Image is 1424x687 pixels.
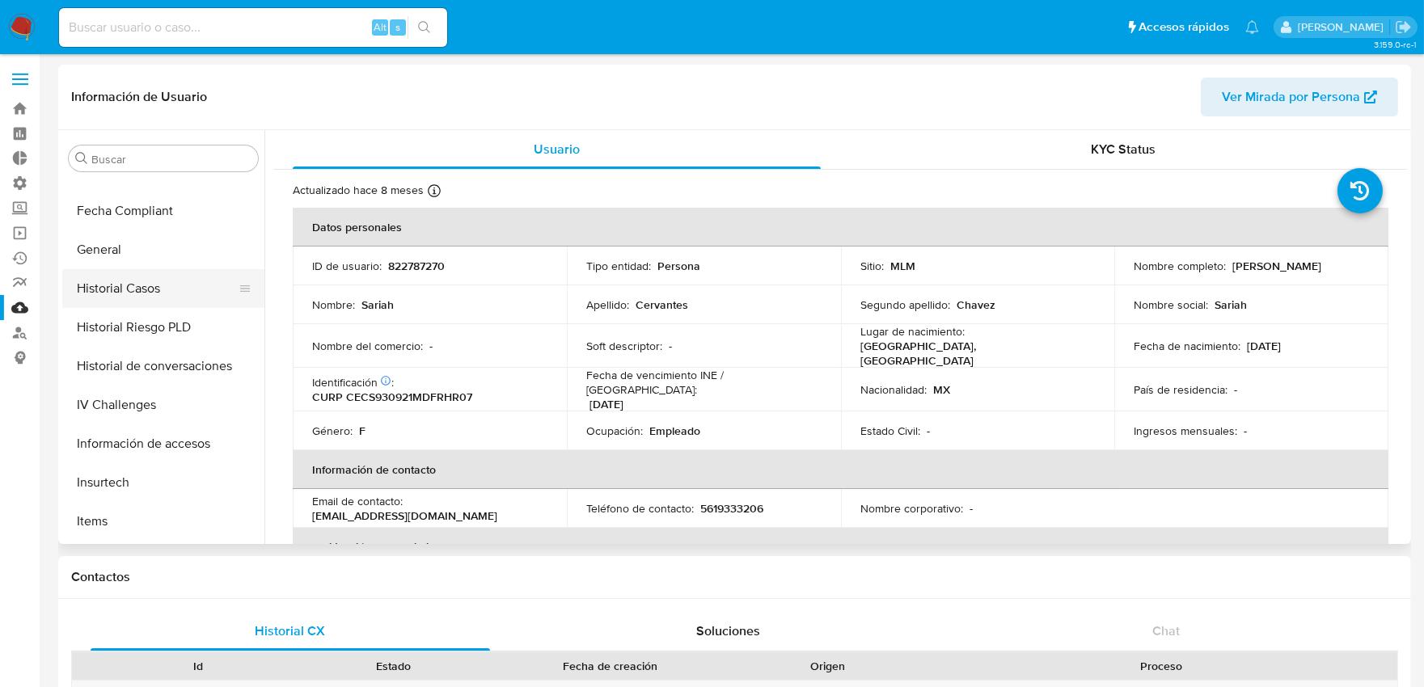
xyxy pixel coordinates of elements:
[374,19,387,35] span: Alt
[957,297,995,312] p: Chavez
[1134,297,1208,312] p: Nombre social :
[62,463,264,502] button: Insurtech
[312,339,423,353] p: Nombre del comercio :
[429,339,433,353] p: -
[696,622,760,640] span: Soluciones
[534,140,580,158] span: Usuario
[1395,19,1412,36] a: Salir
[62,308,264,347] button: Historial Riesgo PLD
[293,528,1388,567] th: Verificación y cumplimiento
[1234,382,1237,397] p: -
[860,324,965,339] p: Lugar de nacimiento :
[589,397,623,411] p: [DATE]
[1247,339,1281,353] p: [DATE]
[293,183,424,198] p: Actualizado hace 8 meses
[112,658,285,674] div: Id
[860,259,884,273] p: Sitio :
[75,152,88,165] button: Buscar
[586,297,629,312] p: Apellido :
[312,494,403,508] p: Email de contacto :
[586,259,651,273] p: Tipo entidad :
[1201,78,1398,116] button: Ver Mirada por Persona
[408,16,441,39] button: search-icon
[62,541,264,580] button: KYC
[62,502,264,541] button: Items
[1134,339,1240,353] p: Fecha de nacimiento :
[860,339,1089,368] p: [GEOGRAPHIC_DATA], [GEOGRAPHIC_DATA]
[307,658,480,674] div: Estado
[312,508,497,523] p: [EMAIL_ADDRESS][DOMAIN_NAME]
[62,269,251,308] button: Historial Casos
[312,375,394,390] p: Identificación :
[312,390,472,404] p: CURP CECS930921MDFRHR07
[1232,259,1321,273] p: [PERSON_NAME]
[255,622,325,640] span: Historial CX
[1134,382,1228,397] p: País de residencia :
[860,501,963,516] p: Nombre corporativo :
[970,501,973,516] p: -
[649,424,700,438] p: Empleado
[502,658,718,674] div: Fecha de creación
[1245,20,1259,34] a: Notificaciones
[395,19,400,35] span: s
[636,297,688,312] p: Cervantes
[388,259,445,273] p: 822787270
[1244,424,1247,438] p: -
[312,424,353,438] p: Género :
[361,297,394,312] p: Sariah
[1298,19,1389,35] p: sandra.chabay@mercadolibre.com
[657,259,700,273] p: Persona
[1092,140,1156,158] span: KYC Status
[59,17,447,38] input: Buscar usuario o caso...
[669,339,672,353] p: -
[890,259,915,273] p: MLM
[62,424,264,463] button: Información de accesos
[936,658,1386,674] div: Proceso
[71,89,207,105] h1: Información de Usuario
[359,424,366,438] p: F
[586,368,822,397] p: Fecha de vencimiento INE / [GEOGRAPHIC_DATA] :
[1134,424,1237,438] p: Ingresos mensuales :
[1222,78,1360,116] span: Ver Mirada por Persona
[1139,19,1229,36] span: Accesos rápidos
[62,192,264,230] button: Fecha Compliant
[91,152,251,166] input: Buscar
[312,259,382,273] p: ID de usuario :
[71,569,1398,585] h1: Contactos
[62,386,264,424] button: IV Challenges
[586,339,662,353] p: Soft descriptor :
[312,297,355,312] p: Nombre :
[860,424,920,438] p: Estado Civil :
[62,347,264,386] button: Historial de conversaciones
[700,501,763,516] p: 5619333206
[1215,297,1247,312] p: Sariah
[293,208,1388,247] th: Datos personales
[860,382,927,397] p: Nacionalidad :
[293,450,1388,489] th: Información de contacto
[927,424,930,438] p: -
[860,297,950,312] p: Segundo apellido :
[1152,622,1180,640] span: Chat
[586,424,643,438] p: Ocupación :
[933,382,950,397] p: MX
[1134,259,1226,273] p: Nombre completo :
[62,230,264,269] button: General
[586,501,694,516] p: Teléfono de contacto :
[741,658,914,674] div: Origen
